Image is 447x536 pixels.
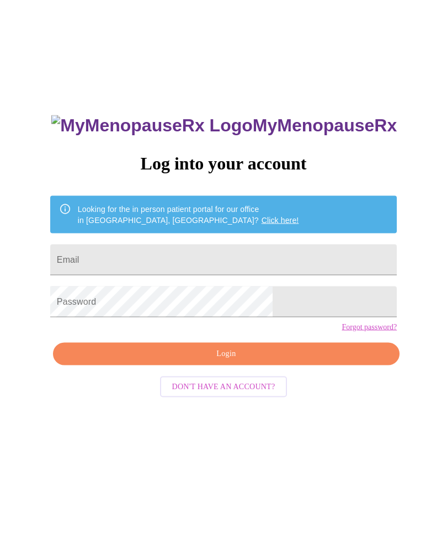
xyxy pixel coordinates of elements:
div: Looking for the in person patient portal for our office in [GEOGRAPHIC_DATA], [GEOGRAPHIC_DATA]? [78,199,299,230]
img: MyMenopauseRx Logo [51,115,252,136]
button: Login [53,343,400,365]
button: Don't have an account? [160,376,288,398]
span: Don't have an account? [172,380,275,394]
a: Forgot password? [342,323,397,332]
h3: Log into your account [50,153,397,174]
span: Login [66,347,387,361]
a: Don't have an account? [157,381,290,391]
h3: MyMenopauseRx [51,115,397,136]
a: Click here! [262,216,299,225]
